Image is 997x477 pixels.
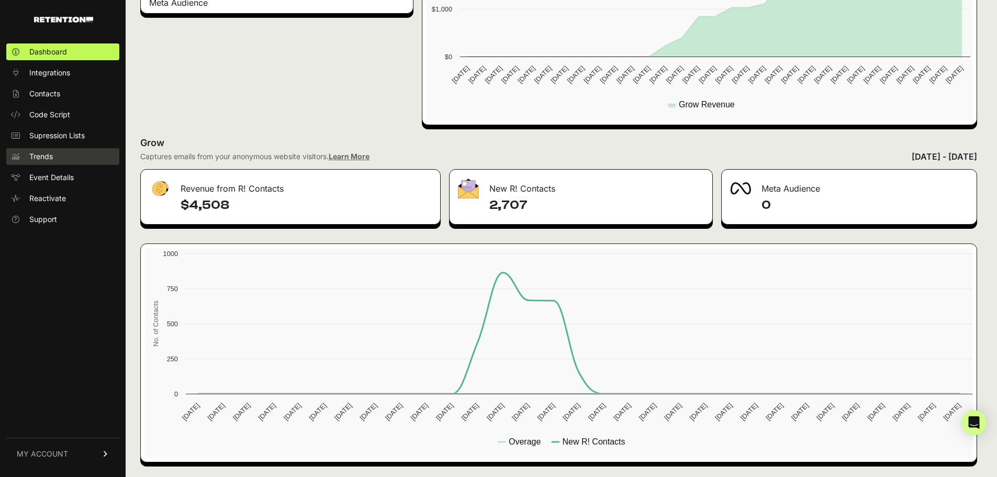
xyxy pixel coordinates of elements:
text: [DATE] [747,64,767,85]
a: Event Details [6,169,119,186]
text: [DATE] [663,402,683,422]
div: [DATE] - [DATE] [912,150,977,163]
text: [DATE] [739,402,759,422]
text: [DATE] [533,64,553,85]
text: [DATE] [916,402,937,422]
text: [DATE] [942,402,962,422]
h4: $4,508 [181,197,432,214]
text: [DATE] [841,402,861,422]
span: MY ACCOUNT [17,449,68,459]
text: [DATE] [206,402,227,422]
text: [DATE] [358,402,378,422]
span: Trends [29,151,53,162]
text: [DATE] [587,402,607,422]
text: No. of Contacts [152,301,160,347]
text: [DATE] [862,64,882,85]
text: [DATE] [599,64,619,85]
text: [DATE] [536,402,556,422]
a: Learn More [329,152,369,161]
a: Integrations [6,64,119,81]
div: Captures emails from your anonymous website visitors. [140,151,369,162]
span: Support [29,214,57,225]
div: Meta Audience [722,170,977,201]
text: [DATE] [813,64,833,85]
text: [DATE] [550,64,570,85]
div: Revenue from R! Contacts [141,170,440,201]
text: $1,000 [432,5,452,13]
a: Supression Lists [6,127,119,144]
text: [DATE] [231,402,252,422]
img: fa-meta-2f981b61bb99beabf952f7030308934f19ce035c18b003e963880cc3fabeebb7.png [730,182,751,195]
text: [DATE] [895,64,915,85]
text: Grow Revenue [679,100,735,109]
text: [DATE] [561,402,581,422]
a: Reactivate [6,190,119,207]
text: 0 [174,390,178,398]
text: $0 [445,53,452,61]
a: Contacts [6,85,119,102]
span: Supression Lists [29,130,85,141]
text: [DATE] [829,64,849,85]
text: [DATE] [714,64,734,85]
text: 500 [167,320,178,328]
text: [DATE] [434,402,455,422]
text: [DATE] [846,64,866,85]
a: Support [6,211,119,228]
text: [DATE] [780,64,800,85]
span: Event Details [29,172,74,183]
text: [DATE] [912,64,932,85]
span: Contacts [29,88,60,99]
a: MY ACCOUNT [6,438,119,470]
text: [DATE] [485,402,506,422]
text: [DATE] [698,64,718,85]
text: [DATE] [582,64,603,85]
a: Dashboard [6,43,119,60]
a: Code Script [6,106,119,123]
text: [DATE] [384,402,404,422]
img: fa-envelope-19ae18322b30453b285274b1b8af3d052b27d846a4fbe8435d1a52b978f639a2.png [458,179,479,198]
text: [DATE] [764,402,785,422]
text: New R! Contacts [562,437,625,446]
h2: Grow [140,136,977,150]
text: [DATE] [763,64,783,85]
div: Open Intercom Messenger [961,410,987,435]
text: [DATE] [282,402,303,422]
text: [DATE] [451,64,471,85]
img: fa-dollar-13500eef13a19c4ab2b9ed9ad552e47b0d9fc28b02b83b90ba0e00f96d6372e9.png [149,179,170,199]
text: [DATE] [713,402,734,422]
text: [DATE] [409,402,429,422]
text: [DATE] [648,64,668,85]
text: [DATE] [632,64,652,85]
text: 250 [167,355,178,363]
text: Overage [509,437,541,446]
text: [DATE] [308,402,328,422]
text: [DATE] [665,64,685,85]
text: [DATE] [517,64,537,85]
text: [DATE] [467,64,487,85]
text: 1000 [163,250,178,258]
text: [DATE] [460,402,480,422]
text: [DATE] [928,64,948,85]
text: [DATE] [891,402,912,422]
a: Trends [6,148,119,165]
text: [DATE] [257,402,277,422]
text: [DATE] [815,402,835,422]
text: [DATE] [790,402,810,422]
text: [DATE] [796,64,816,85]
h4: 2,707 [489,197,703,214]
text: [DATE] [688,402,709,422]
span: Reactivate [29,193,66,204]
text: [DATE] [681,64,701,85]
text: [DATE] [510,402,531,422]
text: [DATE] [484,64,504,85]
div: New R! Contacts [450,170,712,201]
text: 750 [167,285,178,293]
text: [DATE] [181,402,201,422]
text: [DATE] [333,402,353,422]
text: [DATE] [879,64,899,85]
span: Code Script [29,109,70,120]
text: [DATE] [731,64,751,85]
h4: 0 [761,197,968,214]
text: [DATE] [615,64,635,85]
span: Dashboard [29,47,67,57]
